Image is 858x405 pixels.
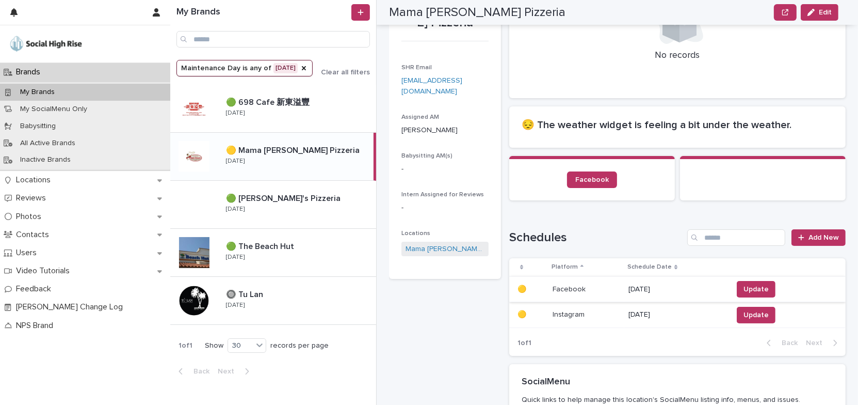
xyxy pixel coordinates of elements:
[12,88,63,97] p: My Brands
[522,119,833,131] h2: 😔 The weather widget is feeling a bit under the weather.
[628,285,724,294] p: [DATE]
[389,5,565,20] h2: Mama [PERSON_NAME] Pizzeria
[522,395,829,404] p: Quick links to help manage this location's SocialMenu listing info, menus, and issues.
[801,4,838,21] button: Edit
[575,176,609,183] span: Facebook
[226,240,296,252] p: 🟢 The Beach Hut
[12,302,131,312] p: [PERSON_NAME] Change Log
[406,244,484,255] a: Mama [PERSON_NAME] Pizzeria
[12,105,95,114] p: My SocialMenu Only
[517,308,528,319] p: 🟡
[687,229,785,246] input: Search
[226,192,343,204] p: 🟢 [PERSON_NAME]'s Pizzeria
[509,302,846,328] tr: 🟡🟡 InstagramInstagram [DATE]Update
[758,338,802,348] button: Back
[401,77,462,95] a: [EMAIL_ADDRESS][DOMAIN_NAME]
[791,229,846,246] a: Add New
[226,144,362,155] p: 🟡 Mama [PERSON_NAME] Pizzeria
[401,230,430,237] span: Locations
[12,122,64,131] p: Babysitting
[401,202,489,213] p: -
[226,206,245,213] p: [DATE]
[226,96,312,107] p: 🟢 698 Cafe 新東溢豐
[522,50,833,61] p: No records
[228,340,253,351] div: 30
[214,367,257,376] button: Next
[737,281,775,298] button: Update
[176,7,349,18] h1: My Brands
[553,283,588,294] p: Facebook
[737,307,775,323] button: Update
[627,261,672,273] p: Schedule Date
[187,368,209,375] span: Back
[12,175,59,185] p: Locations
[12,230,57,240] p: Contacts
[12,284,59,294] p: Feedback
[12,321,61,331] p: NPS Brand
[401,114,439,120] span: Assigned AM
[12,139,84,148] p: All Active Brands
[176,60,313,76] button: Maintenance Day
[176,31,370,48] input: Search
[12,212,50,222] p: Photos
[401,125,489,136] p: [PERSON_NAME]
[12,266,78,276] p: Video Tutorials
[802,338,846,348] button: Next
[226,288,265,300] p: 🔘 Tu Lan
[743,310,769,320] span: Update
[819,9,832,16] span: Edit
[743,284,769,294] span: Update
[628,310,724,319] p: [DATE]
[226,158,245,165] p: [DATE]
[226,110,245,117] p: [DATE]
[226,254,245,261] p: [DATE]
[170,85,376,133] a: 🟢 698 Cafe 新東溢豐🟢 698 Cafe 新東溢豐 [DATE]
[170,133,376,181] a: 🟡 Mama [PERSON_NAME] Pizzeria🟡 Mama [PERSON_NAME] Pizzeria [DATE]
[170,277,376,325] a: 🔘 Tu Lan🔘 Tu Lan [DATE]
[808,234,839,241] span: Add New
[401,153,452,159] span: Babysitting AM(s)
[321,69,370,76] span: Clear all filters
[517,283,528,294] p: 🟡
[553,308,587,319] p: Instagram
[509,276,846,302] tr: 🟡🟡 FacebookFacebook [DATE]Update
[401,192,484,198] span: Intern Assigned for Reviews
[509,230,683,245] h1: Schedules
[806,339,829,347] span: Next
[12,155,79,164] p: Inactive Brands
[170,333,201,359] p: 1 of 1
[552,261,578,273] p: Platform
[205,341,223,350] p: Show
[218,368,240,375] span: Next
[226,302,245,309] p: [DATE]
[170,367,214,376] button: Back
[509,331,540,356] p: 1 of 1
[313,69,370,76] button: Clear all filters
[567,172,617,188] a: Facebook
[170,181,376,229] a: 🟢 [PERSON_NAME]'s Pizzeria🟢 [PERSON_NAME]'s Pizzeria [DATE]
[401,65,432,71] span: SHR Email
[12,67,48,77] p: Brands
[170,229,376,277] a: 🟢 The Beach Hut🟢 The Beach Hut [DATE]
[12,248,45,258] p: Users
[401,164,489,175] p: -
[12,193,54,203] p: Reviews
[775,339,798,347] span: Back
[270,341,329,350] p: records per page
[522,377,570,388] h2: SocialMenu
[8,34,84,54] img: o5DnuTxEQV6sW9jFYBBf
